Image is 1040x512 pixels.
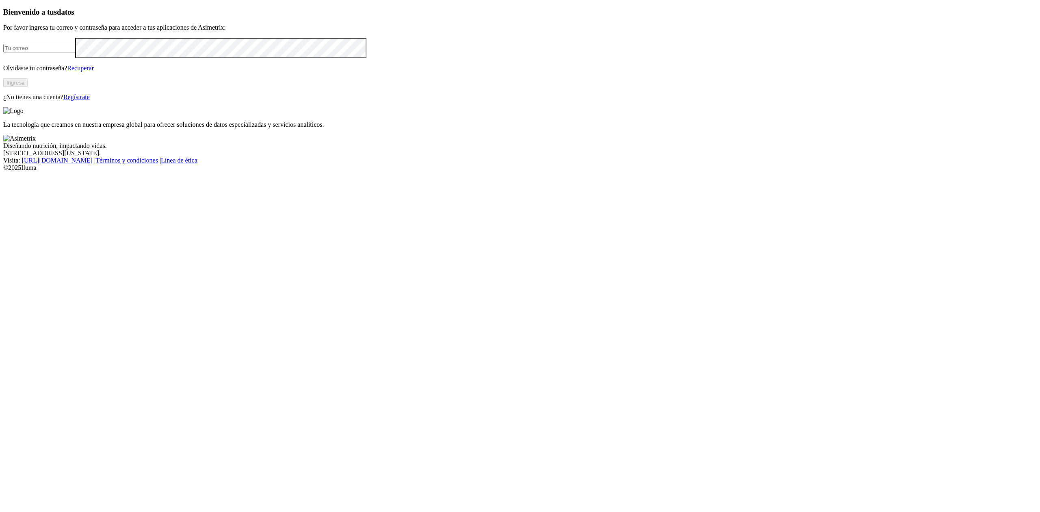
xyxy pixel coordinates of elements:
[57,8,74,16] span: datos
[95,157,158,164] a: Términos y condiciones
[3,142,1037,150] div: Diseñando nutrición, impactando vidas.
[3,65,1037,72] p: Olvidaste tu contraseña?
[3,24,1037,31] p: Por favor ingresa tu correo y contraseña para acceder a tus aplicaciones de Asimetrix:
[3,164,1037,171] div: © 2025 Iluma
[67,65,94,72] a: Recuperar
[22,157,93,164] a: [URL][DOMAIN_NAME]
[3,107,24,115] img: Logo
[3,93,1037,101] p: ¿No tienes una cuenta?
[3,44,75,52] input: Tu correo
[3,135,36,142] img: Asimetrix
[161,157,197,164] a: Línea de ética
[3,8,1037,17] h3: Bienvenido a tus
[63,93,90,100] a: Regístrate
[3,121,1037,128] p: La tecnología que creamos en nuestra empresa global para ofrecer soluciones de datos especializad...
[3,150,1037,157] div: [STREET_ADDRESS][US_STATE].
[3,78,28,87] button: Ingresa
[3,157,1037,164] div: Visita : | |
